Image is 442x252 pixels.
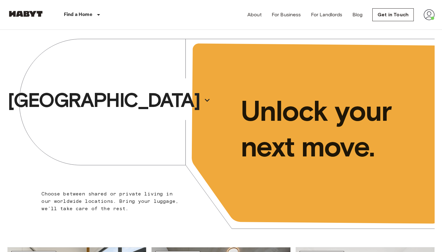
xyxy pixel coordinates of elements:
a: Blog [352,11,363,18]
a: About [247,11,262,18]
button: [GEOGRAPHIC_DATA] [5,86,213,114]
p: [GEOGRAPHIC_DATA] [8,88,200,112]
a: For Business [272,11,301,18]
p: Choose between shared or private living in our worldwide locations. Bring your luggage, we'll tak... [41,190,182,212]
img: Habyt [7,11,44,17]
p: Find a Home [64,11,92,18]
p: Unlock your next move. [241,93,425,164]
a: Get in Touch [372,8,414,21]
img: avatar [424,9,435,20]
a: For Landlords [311,11,343,18]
